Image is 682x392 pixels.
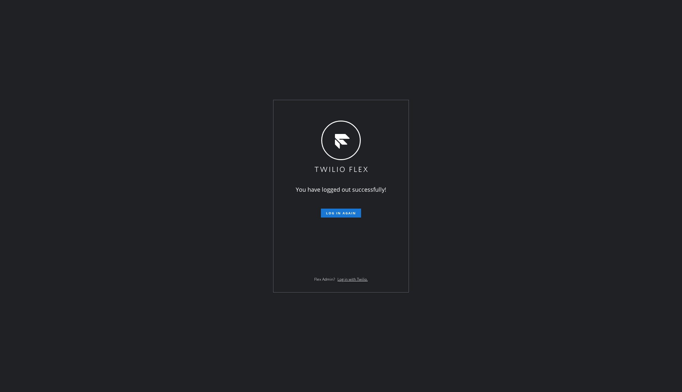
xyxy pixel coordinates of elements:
[337,277,368,282] a: Log in with Twilio.
[314,277,335,282] span: Flex Admin?
[321,209,361,218] button: Log in again
[296,186,386,193] span: You have logged out successfully!
[326,211,356,215] span: Log in again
